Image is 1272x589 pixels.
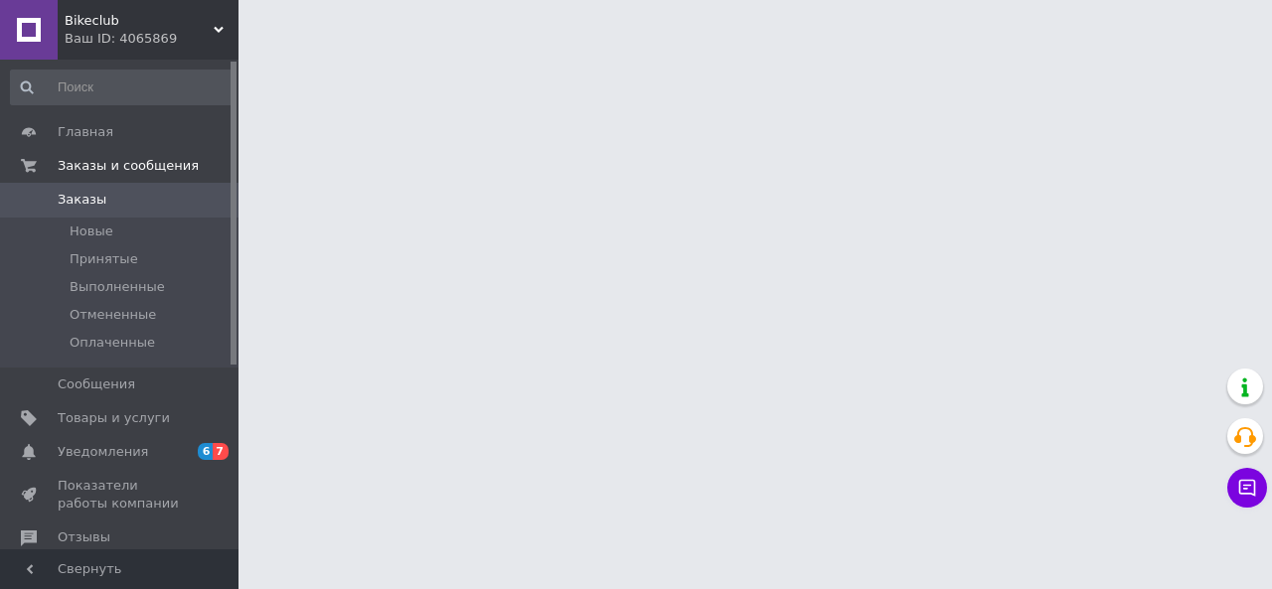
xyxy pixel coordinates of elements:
span: Главная [58,123,113,141]
span: 7 [213,443,229,460]
span: Заказы [58,191,106,209]
span: Товары и услуги [58,409,170,427]
span: Показатели работы компании [58,477,184,513]
span: Bikeclub [65,12,214,30]
span: Сообщения [58,375,135,393]
span: Заказы и сообщения [58,157,199,175]
div: Ваш ID: 4065869 [65,30,238,48]
span: Отзывы [58,528,110,546]
span: Новые [70,222,113,240]
span: Уведомления [58,443,148,461]
span: Принятые [70,250,138,268]
span: Отмененные [70,306,156,324]
span: Оплаченные [70,334,155,352]
span: Выполненные [70,278,165,296]
button: Чат с покупателем [1227,468,1267,508]
input: Поиск [10,70,235,105]
span: 6 [198,443,214,460]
